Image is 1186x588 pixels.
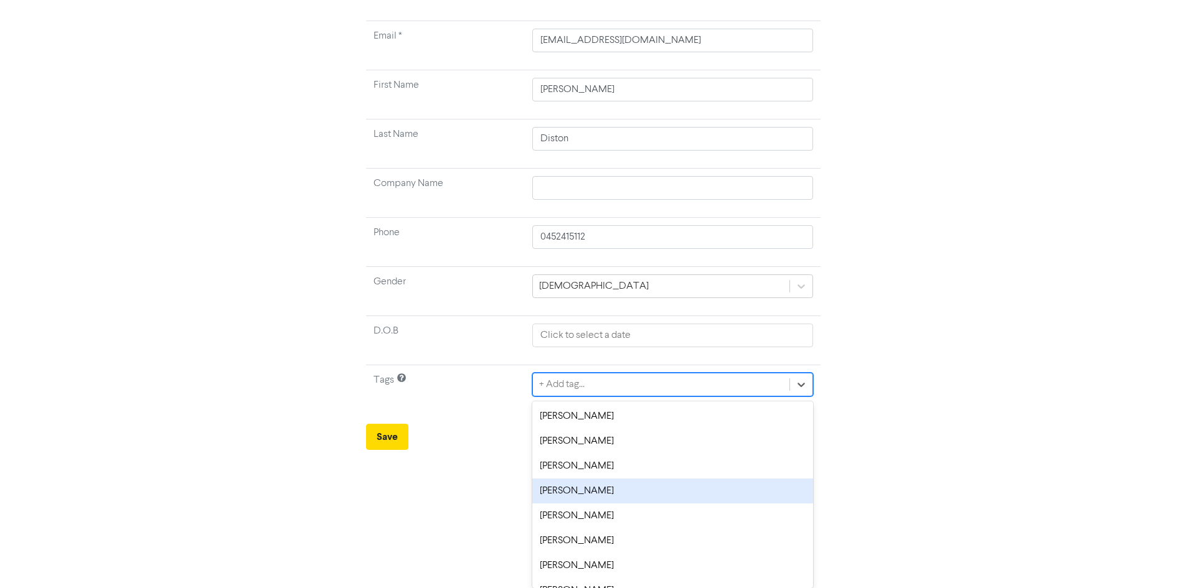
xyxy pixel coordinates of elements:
[532,454,812,478] div: [PERSON_NAME]
[532,429,812,454] div: [PERSON_NAME]
[532,553,812,578] div: [PERSON_NAME]
[366,316,525,365] td: D.O.B
[532,528,812,553] div: [PERSON_NAME]
[532,404,812,429] div: [PERSON_NAME]
[539,377,585,392] div: + Add tag...
[532,324,812,347] input: Click to select a date
[1124,528,1186,588] iframe: Chat Widget
[366,169,525,218] td: Company Name
[366,119,525,169] td: Last Name
[366,424,408,450] button: Save
[539,279,649,294] div: [DEMOGRAPHIC_DATA]
[366,218,525,267] td: Phone
[366,267,525,316] td: Gender
[366,21,525,70] td: Required
[366,365,525,414] td: Tags
[532,503,812,528] div: [PERSON_NAME]
[532,478,812,503] div: [PERSON_NAME]
[366,70,525,119] td: First Name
